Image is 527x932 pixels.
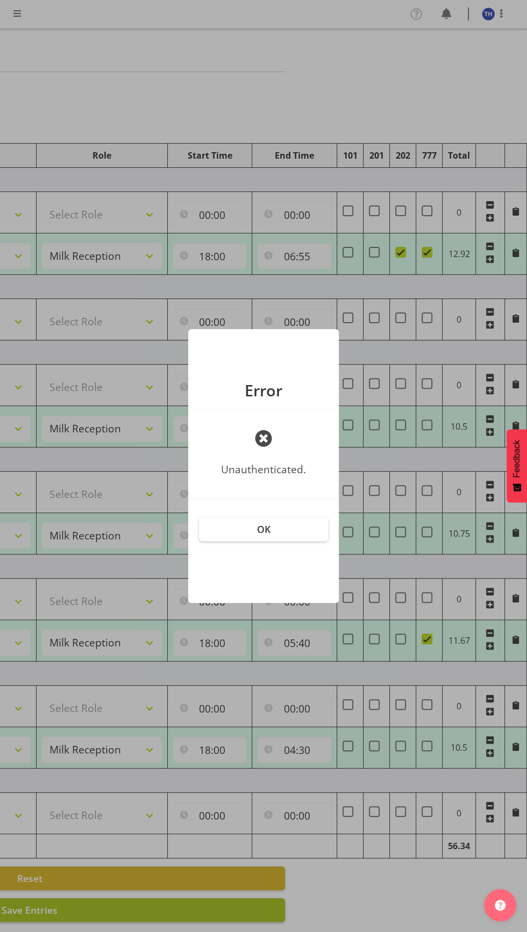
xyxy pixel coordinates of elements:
[199,517,328,541] button: OK
[512,440,522,478] span: Feedback
[495,900,505,910] img: help-xxl-2.png
[199,383,328,399] p: Error
[257,523,270,536] span: OK
[507,429,527,502] button: Feedback - Show survey
[204,462,323,478] div: Unauthenticated.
